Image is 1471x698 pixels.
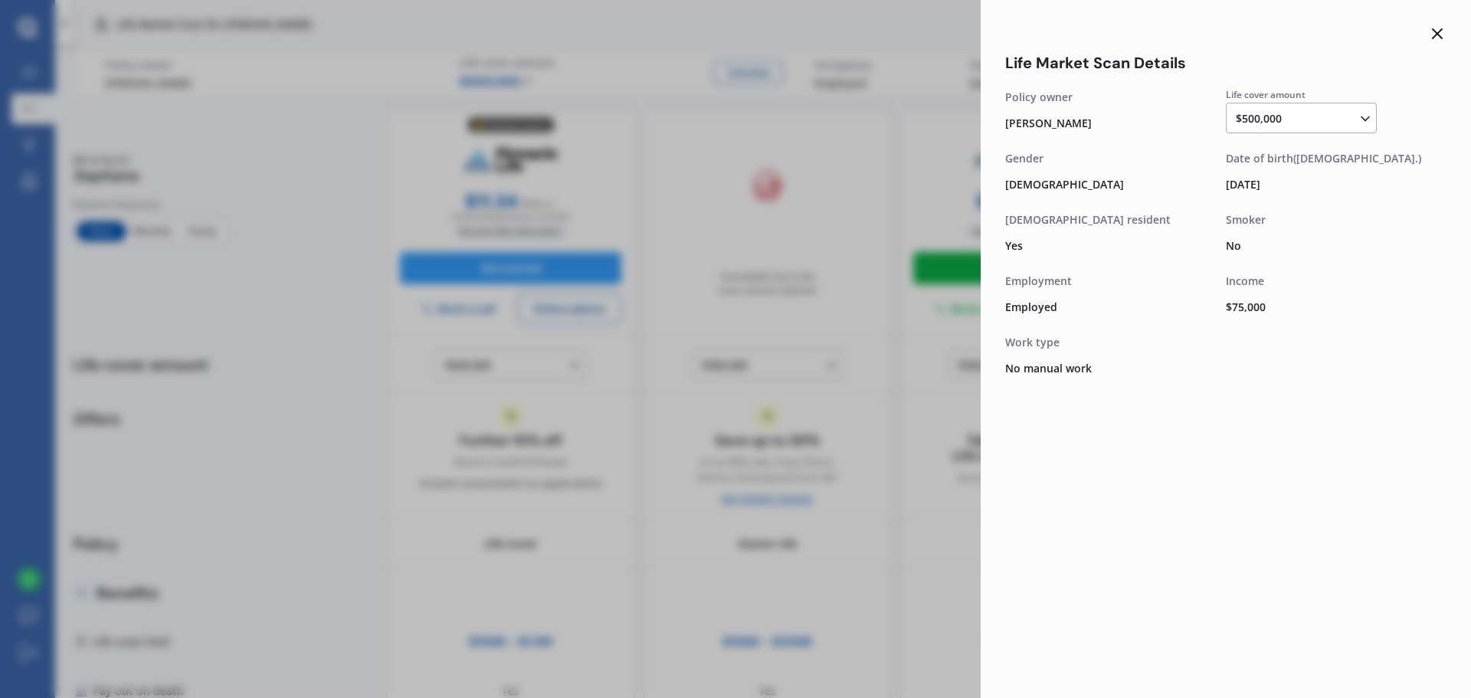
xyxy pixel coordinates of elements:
div: Work type [1005,334,1226,351]
div: Yes [1005,234,1226,256]
div: [PERSON_NAME] [1005,112,1226,133]
div: $ 75,000 [1226,296,1446,317]
div: Date of birth ([DEMOGRAPHIC_DATA].) [1226,150,1446,167]
div: [DEMOGRAPHIC_DATA] resident [1005,211,1226,228]
div: $500,000 [1236,110,1373,128]
div: Employed [1005,296,1226,317]
div: No manual work [1005,357,1226,378]
div: No [1226,234,1446,256]
div: Policy owner [1005,89,1226,106]
div: Gender [1005,150,1226,167]
div: Employment [1005,273,1226,290]
div: [DATE] [1226,173,1446,195]
div: Life Market Scan Details [1005,55,1446,70]
div: Life cover amount [1226,89,1446,106]
div: [DEMOGRAPHIC_DATA] [1005,173,1226,195]
div: Income [1226,273,1446,290]
div: Smoker [1226,211,1446,228]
